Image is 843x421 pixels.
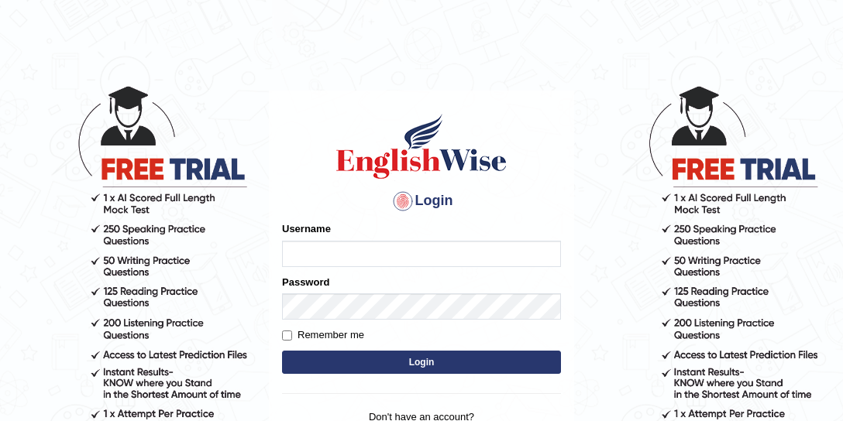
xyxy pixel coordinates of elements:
[282,351,561,374] button: Login
[282,330,292,341] input: Remember me
[282,221,331,236] label: Username
[333,111,510,181] img: Logo of English Wise sign in for intelligent practice with AI
[282,189,561,214] h4: Login
[282,275,329,289] label: Password
[282,327,364,343] label: Remember me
